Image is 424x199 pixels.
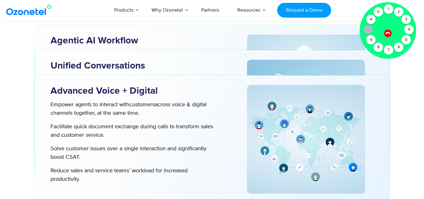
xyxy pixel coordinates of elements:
p: Solve customer issues over a single interaction and significantly boost CSAT. [51,145,213,162]
div: 8 [374,42,383,52]
h3: Agentic AI Workflow [51,35,226,47]
div: 4 [404,25,414,34]
div: # [366,15,376,24]
a: Request a Demo [277,3,331,18]
p: Empower agents to interact with across voice & digital channels together, at the same time. [51,101,213,118]
div: 7 [384,45,393,55]
span: customers [129,101,155,108]
div: 9 [366,35,376,45]
div: 2 [394,7,404,17]
div: 5 [402,35,411,45]
div: 6 [394,42,404,52]
div: 3 [402,15,411,24]
div: 0 [374,7,383,17]
h3: Unified Conversations [51,60,226,72]
div: 1 [384,4,393,14]
h3: Advanced Voice + Digital [51,85,226,97]
p: Facilitate quick document exchange during calls to transform sales and customer service. [51,123,213,140]
p: Reduce sales and service teams’ workload for increased productivity. [51,167,213,184]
